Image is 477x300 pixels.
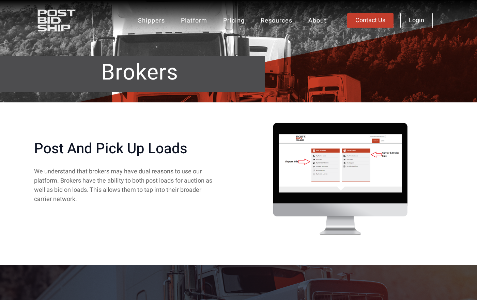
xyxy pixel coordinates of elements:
[400,13,433,28] a: Login
[37,10,97,31] img: PostBidShip
[347,13,394,28] a: Contact Us
[216,13,252,29] a: Pricing
[34,185,201,204] span: llows them to tap into their broader carrier network.
[101,60,178,86] span: Brokers
[409,17,424,24] span: Login
[131,13,172,29] a: Shippers
[253,13,299,29] a: Resources
[301,13,334,29] a: About
[34,140,187,157] span: Post and Pick Up Loads
[174,13,214,29] a: Platform
[34,167,212,195] span: We understand that brokers may have dual reasons to use our platform. Brokers have the ability to...
[355,17,385,24] span: Contact Us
